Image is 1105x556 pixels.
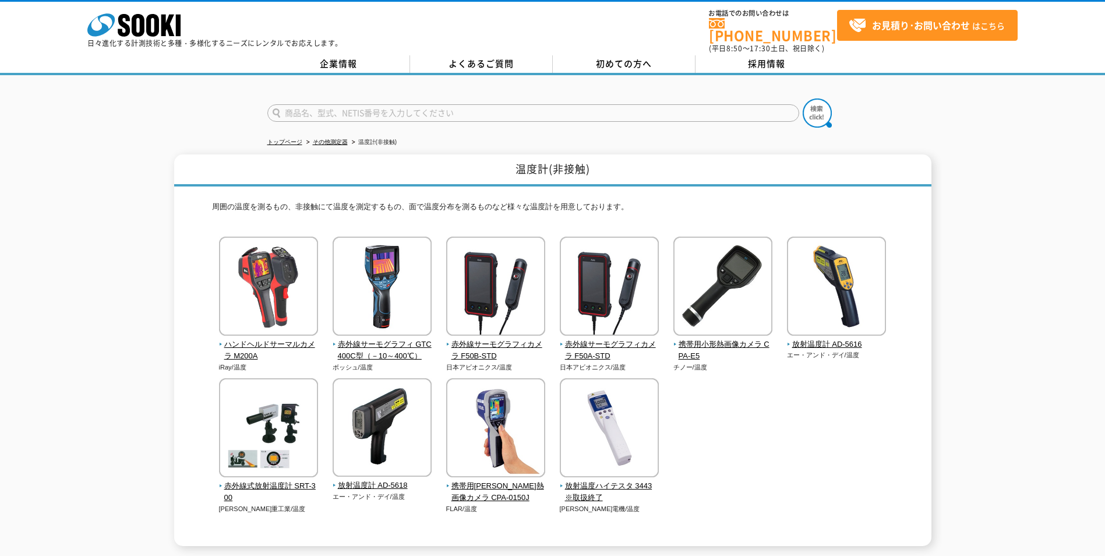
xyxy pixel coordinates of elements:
p: 日本アビオニクス/温度 [446,363,546,372]
span: 放射温度計 AD-5618 [333,480,432,492]
a: 赤外線サーモグラフィカメラ F50A-STD [560,328,659,363]
span: 赤外線サーモグラフィカメラ F50A-STD [560,339,659,363]
p: iRay/温度 [219,363,319,372]
p: チノー/温度 [673,363,773,372]
span: 携帯用[PERSON_NAME]熱画像カメラ CPA-0150J [446,480,546,505]
img: 赤外線サーモグラフィ GTC400C型（－10～400℃） [333,237,432,339]
a: 赤外線サーモグラフィカメラ F50B-STD [446,328,546,363]
img: 携帯用小形熱画像カメラ CPA-0150J [446,378,545,480]
a: 採用情報 [696,55,838,73]
strong: お見積り･お問い合わせ [872,18,970,32]
img: 赤外線サーモグラフィカメラ F50A-STD [560,237,659,339]
img: btn_search.png [803,98,832,128]
input: 商品名、型式、NETIS番号を入力してください [267,104,799,122]
a: ハンドヘルドサーマルカメラ M200A [219,328,319,363]
a: 放射温度ハイテスタ 3443※取扱終了 [560,469,659,504]
a: お見積り･お問い合わせはこちら [837,10,1018,41]
a: 放射温度計 AD-5616 [787,328,887,351]
img: 放射温度計 AD-5616 [787,237,886,339]
img: 赤外線式放射温度計 SRT-300 [219,378,318,480]
span: 17:30 [750,43,771,54]
span: ハンドヘルドサーマルカメラ M200A [219,339,319,363]
a: 赤外線式放射温度計 SRT-300 [219,469,319,504]
p: [PERSON_NAME]重工業/温度 [219,504,319,514]
span: 携帯用小形熱画像カメラ CPA-E5 [673,339,773,363]
span: 放射温度計 AD-5616 [787,339,887,351]
span: 初めての方へ [596,57,652,70]
li: 温度計(非接触) [349,136,397,149]
h1: 温度計(非接触) [174,154,931,186]
p: 周囲の温度を測るもの、非接触にて温度を測定するもの、面で温度分布を測るものなど様々な温度計を用意しております。 [212,201,894,219]
a: 携帯用[PERSON_NAME]熱画像カメラ CPA-0150J [446,469,546,504]
a: 企業情報 [267,55,410,73]
span: 赤外線サーモグラフィ GTC400C型（－10～400℃） [333,339,432,363]
a: トップページ [267,139,302,145]
p: FLAR/温度 [446,504,546,514]
span: 8:50 [726,43,743,54]
a: よくあるご質問 [410,55,553,73]
img: 赤外線サーモグラフィカメラ F50B-STD [446,237,545,339]
span: お電話でのお問い合わせは [709,10,837,17]
span: (平日 ～ 土日、祝日除く) [709,43,824,54]
a: その他測定器 [313,139,348,145]
p: [PERSON_NAME]電機/温度 [560,504,659,514]
img: 携帯用小形熱画像カメラ CPA-E5 [673,237,772,339]
span: 赤外線式放射温度計 SRT-300 [219,480,319,505]
p: エー・アンド・デイ/温度 [333,492,432,502]
a: [PHONE_NUMBER] [709,18,837,42]
p: 日本アビオニクス/温度 [560,363,659,372]
span: はこちら [849,17,1005,34]
a: 初めての方へ [553,55,696,73]
p: 日々進化する計測技術と多種・多様化するニーズにレンタルでお応えします。 [87,40,343,47]
span: 放射温度ハイテスタ 3443※取扱終了 [560,480,659,505]
a: 携帯用小形熱画像カメラ CPA-E5 [673,328,773,363]
p: エー・アンド・デイ/温度 [787,350,887,360]
a: 赤外線サーモグラフィ GTC400C型（－10～400℃） [333,328,432,363]
p: ボッシュ/温度 [333,363,432,372]
img: ハンドヘルドサーマルカメラ M200A [219,237,318,339]
img: 放射温度計 AD-5618 [333,378,432,480]
span: 赤外線サーモグラフィカメラ F50B-STD [446,339,546,363]
a: 放射温度計 AD-5618 [333,469,432,492]
img: 放射温度ハイテスタ 3443※取扱終了 [560,378,659,480]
